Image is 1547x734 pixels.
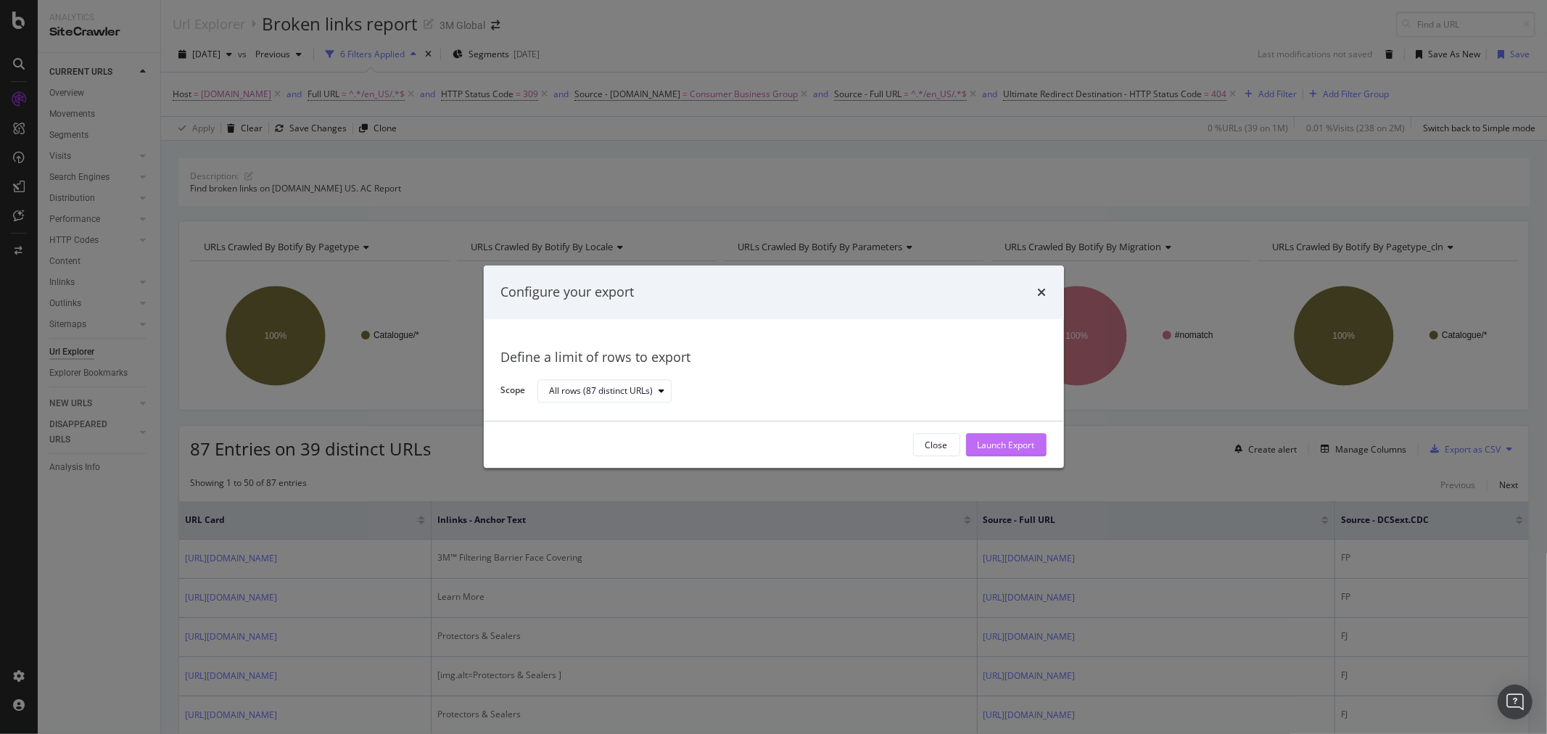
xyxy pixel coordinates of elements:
[550,387,653,395] div: All rows (87 distinct URLs)
[966,434,1047,457] button: Launch Export
[913,434,960,457] button: Close
[537,379,672,403] button: All rows (87 distinct URLs)
[925,439,948,451] div: Close
[1038,283,1047,302] div: times
[484,265,1064,468] div: modal
[501,384,526,400] label: Scope
[978,439,1035,451] div: Launch Export
[501,283,635,302] div: Configure your export
[501,348,1047,367] div: Define a limit of rows to export
[1498,685,1532,719] div: Open Intercom Messenger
